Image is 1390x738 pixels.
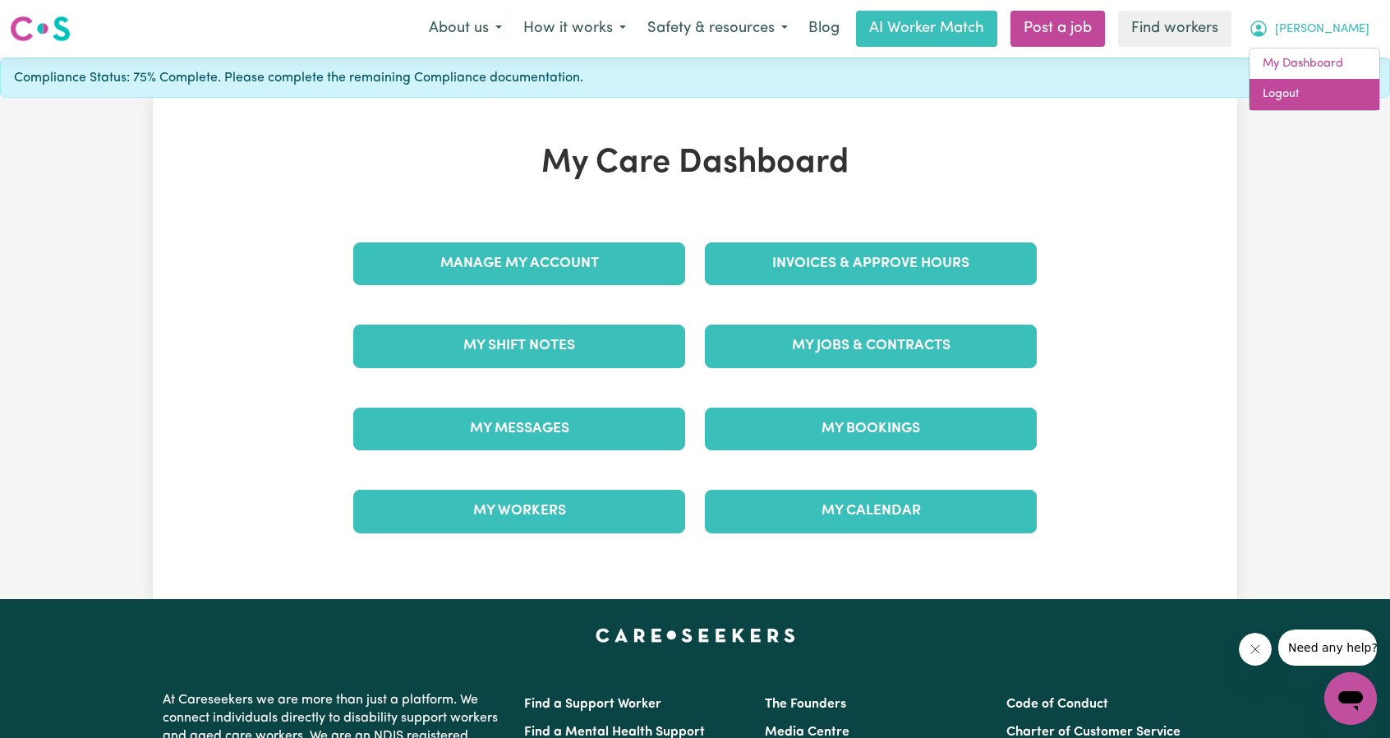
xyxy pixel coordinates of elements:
a: My Workers [353,490,685,533]
iframe: Message from company [1278,630,1377,666]
span: [PERSON_NAME] [1275,21,1369,39]
a: My Bookings [705,408,1037,450]
a: Find workers [1118,11,1231,47]
h1: My Care Dashboard [343,144,1047,183]
button: How it works [513,12,637,46]
img: Careseekers logo [10,14,71,44]
a: The Founders [765,698,846,711]
a: My Jobs & Contracts [705,325,1037,367]
a: My Messages [353,408,685,450]
iframe: Close message [1239,633,1272,666]
a: Logout [1250,79,1379,110]
button: My Account [1238,12,1380,46]
a: My Shift Notes [353,325,685,367]
a: My Dashboard [1250,48,1379,80]
a: Code of Conduct [1006,698,1108,711]
a: Invoices & Approve Hours [705,242,1037,285]
a: My Calendar [705,490,1037,533]
button: About us [418,12,513,46]
span: Compliance Status: 75% Complete. Please complete the remaining Compliance documentation. [14,68,583,88]
a: Post a job [1010,11,1105,47]
button: Safety & resources [637,12,799,46]
span: Need any help? [10,12,99,25]
iframe: Button to launch messaging window [1324,672,1377,725]
a: Find a Support Worker [524,698,661,711]
div: My Account [1249,48,1380,111]
a: Careseekers home page [596,629,795,642]
a: AI Worker Match [856,11,997,47]
a: Blog [799,11,849,47]
a: Manage My Account [353,242,685,285]
a: Careseekers logo [10,10,71,48]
